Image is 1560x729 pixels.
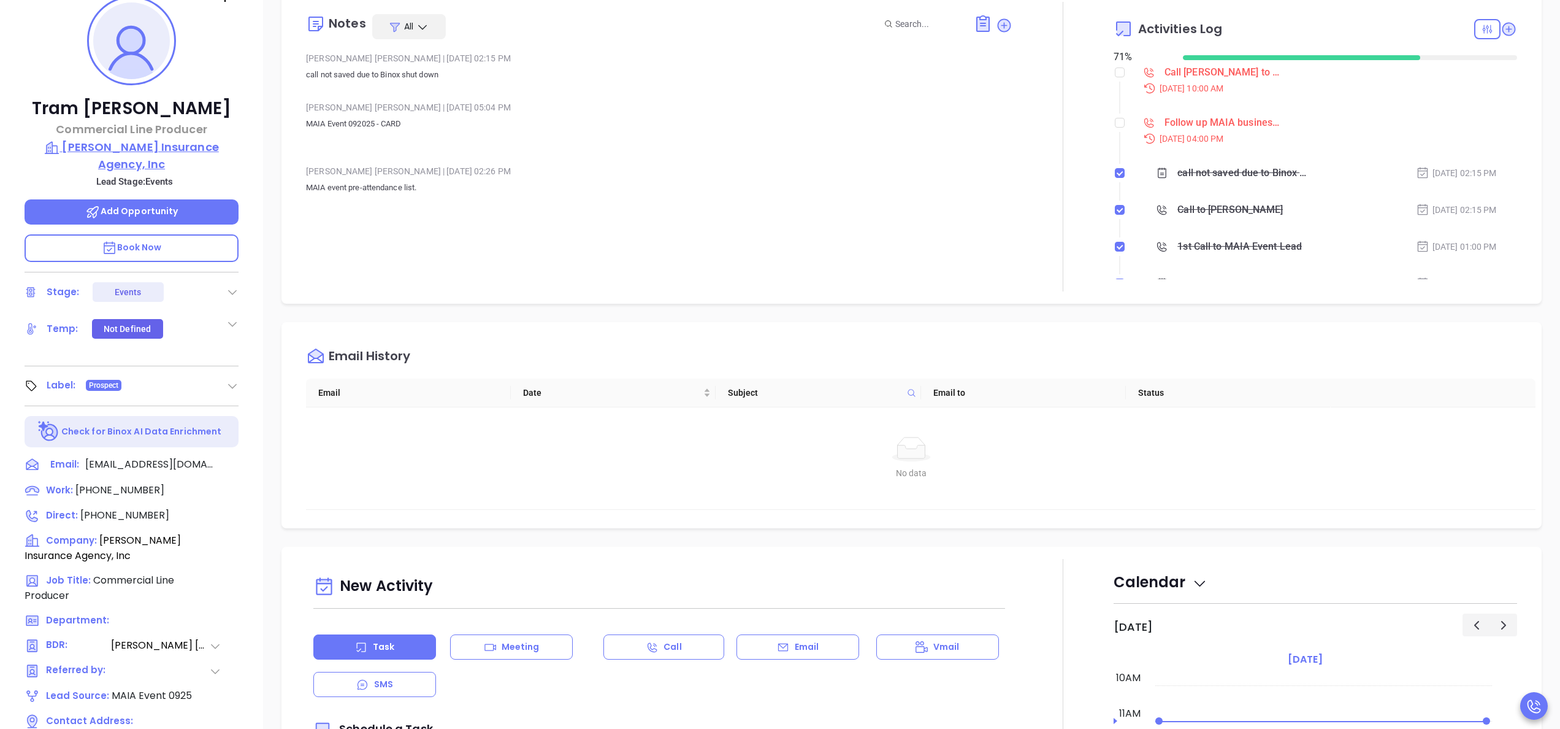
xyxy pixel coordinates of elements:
[1117,706,1143,721] div: 11am
[46,509,78,522] span: Direct :
[329,17,366,29] div: Notes
[46,638,110,654] span: BDR:
[306,379,511,407] th: Email
[1114,50,1169,64] div: 71 %
[443,102,445,112] span: |
[313,571,1005,603] div: New Activity
[306,98,1012,117] div: [PERSON_NAME] [PERSON_NAME] [DATE] 05:04 PM
[443,166,445,176] span: |
[306,162,1012,180] div: [PERSON_NAME] [PERSON_NAME] [DATE] 02:26 PM
[921,379,1126,407] th: Email to
[1164,114,1281,132] div: Follow up MAIA business card
[46,484,73,496] span: Work :
[93,2,170,79] img: profile-user
[25,121,239,137] p: Commercial Line Producer
[306,183,415,192] span: MAIA event pre-attendance list
[89,379,119,392] span: Prospect
[306,49,1012,67] div: [PERSON_NAME] [PERSON_NAME] [DATE] 02:15 PM
[511,379,716,407] th: Date
[46,689,109,702] span: Lead Source:
[85,205,178,217] span: Add Opportunity
[329,350,410,366] div: Email History
[795,641,819,654] p: Email
[25,139,239,172] a: [PERSON_NAME] Insurance Agency, Inc
[46,574,91,587] span: Job Title:
[1177,274,1299,293] div: MAIA Event 092025 - CARD
[47,376,76,395] div: Label:
[50,457,79,473] span: Email:
[38,421,59,442] img: Ai-Enrich-DaqCidB-.svg
[1177,237,1302,256] div: 1st Call to MAIA Event Lead
[728,386,901,399] span: Subject
[46,663,110,679] span: Referred by:
[1177,164,1309,182] div: call not saved due to Binox shut down
[115,282,142,302] div: Events
[46,714,133,727] span: Contact Address:
[1416,277,1497,290] div: [DATE] 05:04 PM
[321,466,1502,480] div: No data
[1416,166,1497,180] div: [DATE] 02:15 PM
[1416,240,1497,253] div: [DATE] 01:00 PM
[1285,651,1325,668] a: [DATE]
[85,457,214,472] span: [EMAIL_ADDRESS][DOMAIN_NAME]
[31,174,239,190] p: Lead Stage: Events
[443,53,445,63] span: |
[1164,63,1281,82] div: Call [PERSON_NAME] to follow up
[1138,23,1222,35] span: Activities Log
[373,641,394,654] p: Task
[1136,132,1517,145] div: [DATE] 04:00 PM
[306,67,1012,82] p: call not saved due to Binox shut down
[80,508,169,522] span: [PHONE_NUMBER]
[46,534,97,547] span: Company:
[104,319,151,339] div: Not Defined
[47,283,80,301] div: Stage:
[1136,82,1517,95] div: [DATE] 10:00 AM
[1462,614,1490,636] button: Previous day
[1114,620,1153,634] h2: [DATE]
[1177,201,1283,219] div: Call to [PERSON_NAME]
[523,386,701,399] span: Date
[374,678,393,691] p: SMS
[75,483,164,497] span: [PHONE_NUMBER]
[1489,614,1517,636] button: Next day
[1416,203,1497,217] div: [DATE] 02:15 PM
[25,98,239,120] p: Tram [PERSON_NAME]
[1114,671,1143,685] div: 10am
[663,641,681,654] p: Call
[895,17,960,31] input: Search...
[1114,572,1207,592] span: Calendar
[25,533,181,563] span: [PERSON_NAME] Insurance Agency, Inc
[47,320,78,338] div: Temp:
[415,183,416,192] span: .
[102,241,162,253] span: Book Now
[404,20,413,33] span: All
[112,688,192,703] span: MAIA Event 0925
[502,641,540,654] p: Meeting
[46,614,109,627] span: Department:
[306,117,1012,146] p: MAIA Event 092025 - CARD
[61,425,221,438] p: Check for Binox AI Data Enrichment
[25,573,174,603] span: Commercial Line Producer
[111,638,209,654] span: [PERSON_NAME] [PERSON_NAME]
[933,641,960,654] p: Vmail
[1126,379,1331,407] th: Status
